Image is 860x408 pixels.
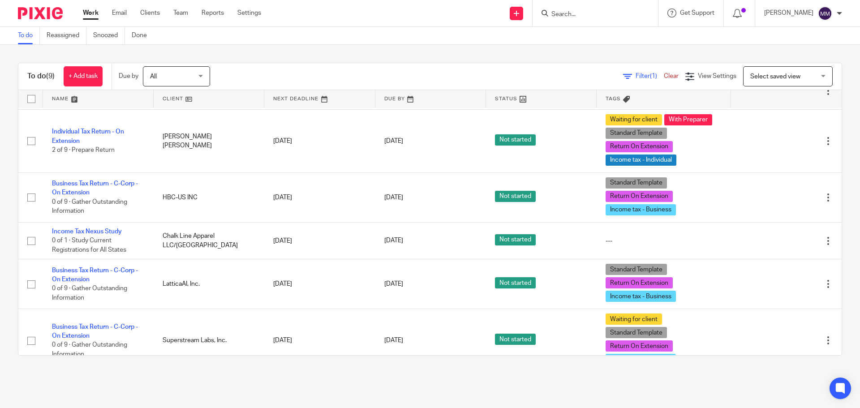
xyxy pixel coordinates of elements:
a: Work [83,9,99,17]
span: Return On Extension [606,340,673,352]
td: [DATE] [264,222,375,259]
span: [DATE] [384,337,403,344]
span: 0 of 9 · Gather Outstanding Information [52,285,127,301]
span: Return On Extension [606,191,673,202]
span: 0 of 9 · Gather Outstanding Information [52,342,127,357]
a: + Add task [64,66,103,86]
span: Standard Template [606,128,667,139]
a: Business Tax Return - C-Corp - On Extension [52,267,138,283]
a: Settings [237,9,261,17]
span: Income tax - Individual [606,155,676,166]
span: Standard Template [606,264,667,275]
span: Select saved view [750,73,800,80]
span: Waiting for client [606,314,662,325]
div: --- [606,236,722,245]
span: [DATE] [384,194,403,201]
span: Income tax - Business [606,204,676,215]
span: Tags [606,96,621,101]
td: [DATE] [264,109,375,172]
a: Business Tax Return - C-Corp - On Extension [52,324,138,339]
span: Get Support [680,10,714,16]
span: View Settings [698,73,736,79]
td: HBC-US INC [154,172,264,222]
td: Chalk Line Apparel LLC/[GEOGRAPHIC_DATA] [154,222,264,259]
td: [DATE] [264,309,375,372]
span: Filter [636,73,664,79]
p: Due by [119,72,138,81]
a: Snoozed [93,27,125,44]
span: Not started [495,234,536,245]
span: With Preparer [664,114,712,125]
a: Income Tax Nexus Study [52,228,122,235]
span: 0 of 9 · Gather Outstanding Information [52,199,127,215]
span: Income tax - Business [606,291,676,302]
img: Pixie [18,7,63,19]
td: LatticaAI, Inc. [154,259,264,309]
a: Individual Tax Return - On Extension [52,129,124,144]
a: Clients [140,9,160,17]
td: Superstream Labs, Inc. [154,309,264,372]
span: [DATE] [384,138,403,144]
td: [DATE] [264,172,375,222]
a: Clear [664,73,679,79]
span: All [150,73,157,80]
a: Email [112,9,127,17]
span: Standard Template [606,177,667,189]
a: Business Tax Return - C-Corp - On Extension [52,180,138,196]
h1: To do [27,72,55,81]
span: (1) [650,73,657,79]
span: Not started [495,134,536,146]
span: [DATE] [384,281,403,287]
span: Not started [495,277,536,288]
span: Return On Extension [606,277,673,288]
a: Reassigned [47,27,86,44]
img: svg%3E [818,6,832,21]
p: [PERSON_NAME] [764,9,813,17]
span: 0 of 1 · Study Current Registrations for All States [52,238,126,253]
span: Income tax - Business [606,354,676,365]
span: [DATE] [384,238,403,244]
span: Return On Extension [606,141,673,152]
a: To do [18,27,40,44]
span: Not started [495,334,536,345]
span: (9) [46,73,55,80]
span: 2 of 9 · Prepare Return [52,147,115,153]
span: Waiting for client [606,114,662,125]
span: Standard Template [606,327,667,338]
span: Not started [495,191,536,202]
a: Team [173,9,188,17]
input: Search [550,11,631,19]
a: Done [132,27,154,44]
td: [DATE] [264,259,375,309]
a: Reports [202,9,224,17]
td: [PERSON_NAME] [PERSON_NAME] [154,109,264,172]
